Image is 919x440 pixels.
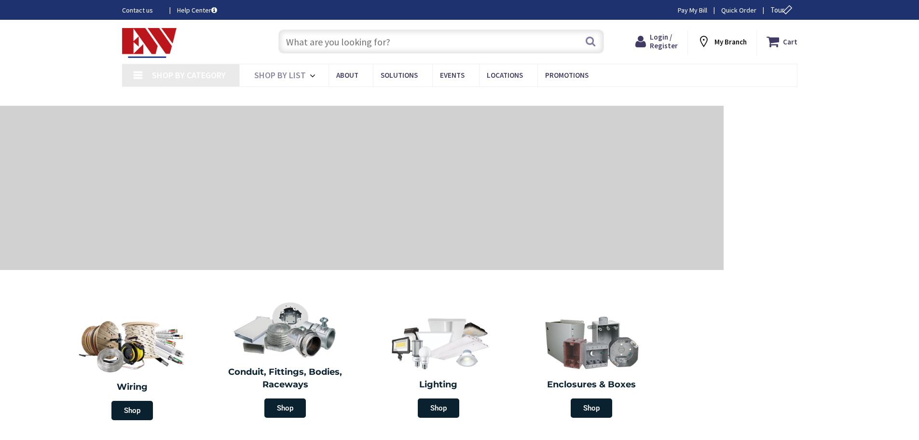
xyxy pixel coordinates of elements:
[714,37,747,46] strong: My Branch
[369,379,508,391] h2: Lighting
[122,5,162,15] a: Contact us
[721,5,756,15] a: Quick Order
[678,5,707,15] a: Pay My Bill
[770,5,795,14] span: Tour
[545,71,589,80] span: Promotions
[697,33,747,50] div: My Branch
[381,71,418,80] span: Solutions
[278,29,604,54] input: What are you looking for?
[767,33,797,50] a: Cart
[518,309,666,423] a: Enclosures & Boxes Shop
[122,28,177,58] img: Electrical Wholesalers, Inc.
[211,297,360,423] a: Conduit, Fittings, Bodies, Raceways Shop
[571,398,612,418] span: Shop
[522,379,661,391] h2: Enclosures & Boxes
[418,398,459,418] span: Shop
[487,71,523,80] span: Locations
[254,70,306,81] span: Shop By List
[152,70,226,81] span: Shop By Category
[364,309,513,423] a: Lighting Shop
[440,71,465,80] span: Events
[55,309,209,425] a: Wiring Shop
[650,32,678,50] span: Login / Register
[216,366,355,391] h2: Conduit, Fittings, Bodies, Raceways
[635,33,678,50] a: Login / Register
[60,381,204,394] h2: Wiring
[111,401,153,420] span: Shop
[264,398,306,418] span: Shop
[177,5,217,15] a: Help Center
[336,71,358,80] span: About
[783,33,797,50] strong: Cart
